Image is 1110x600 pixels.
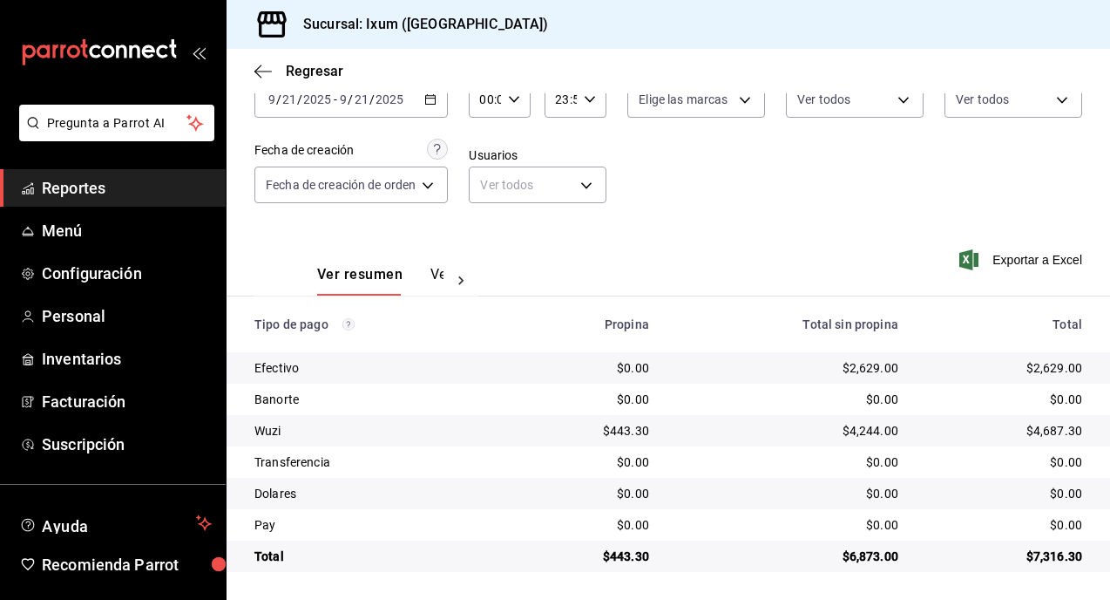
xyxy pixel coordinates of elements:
div: $0.00 [926,516,1082,534]
button: open_drawer_menu [192,45,206,59]
div: Total [254,548,499,565]
input: -- [339,92,348,106]
div: $0.00 [527,359,649,377]
span: Facturación [42,390,212,413]
input: -- [267,92,276,106]
span: / [276,92,281,106]
input: ---- [375,92,404,106]
svg: Los pagos realizados con Pay y otras terminales son montos brutos. [342,318,355,331]
div: $0.00 [677,391,898,408]
div: Fecha de creación [254,141,354,160]
div: $443.30 [527,422,649,440]
div: Total sin propina [677,317,898,331]
span: Recomienda Parrot [42,553,212,576]
input: -- [354,92,369,106]
a: Pregunta a Parrot AI [12,126,214,145]
span: Configuración [42,262,212,285]
input: ---- [302,92,332,106]
div: navigation tabs [317,266,443,296]
span: Pregunta a Parrot AI [47,114,187,133]
button: Regresar [254,63,343,79]
div: $0.00 [527,391,649,408]
span: Personal [42,304,212,328]
label: Usuarios [469,149,606,161]
div: $4,244.00 [677,422,898,440]
span: Inventarios [42,347,212,371]
span: / [297,92,302,106]
div: $0.00 [926,485,1082,502]
div: Banorte [254,391,499,408]
div: $0.00 [677,516,898,534]
span: Menú [42,219,212,242]
div: Transferencia [254,453,499,471]
button: Pregunta a Parrot AI [19,105,214,141]
div: $7,316.30 [926,548,1082,565]
div: Ver todos [469,167,606,203]
div: $0.00 [677,485,898,502]
div: $0.00 [926,391,1082,408]
div: $0.00 [527,516,649,534]
div: $6,873.00 [677,548,898,565]
div: Efectivo [254,359,499,377]
button: Exportar a Excel [963,249,1082,270]
span: Regresar [286,63,343,79]
div: Dolares [254,485,499,502]
div: $2,629.00 [926,359,1082,377]
div: Propina [527,317,649,331]
div: $0.00 [527,453,649,471]
div: $0.00 [677,453,898,471]
span: Suscripción [42,433,212,456]
span: / [369,92,375,106]
button: Ver pagos [430,266,496,296]
button: Ver resumen [317,266,403,296]
span: Ayuda [42,513,189,534]
div: Pay [254,516,499,534]
div: $4,687.30 [926,422,1082,440]
div: $0.00 [527,485,649,502]
div: Total [926,317,1082,331]
div: $443.30 [527,548,649,565]
h3: Sucursal: Ixum ([GEOGRAPHIC_DATA]) [289,14,548,35]
span: Ver todos [797,91,850,108]
div: Tipo de pago [254,317,499,331]
span: Elige las marcas [639,91,728,108]
div: $0.00 [926,453,1082,471]
span: Ver todos [956,91,1009,108]
span: Fecha de creación de orden [266,176,416,194]
input: -- [281,92,297,106]
span: - [334,92,337,106]
div: $2,629.00 [677,359,898,377]
span: Reportes [42,176,212,200]
span: / [348,92,353,106]
div: Wuzi [254,422,499,440]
